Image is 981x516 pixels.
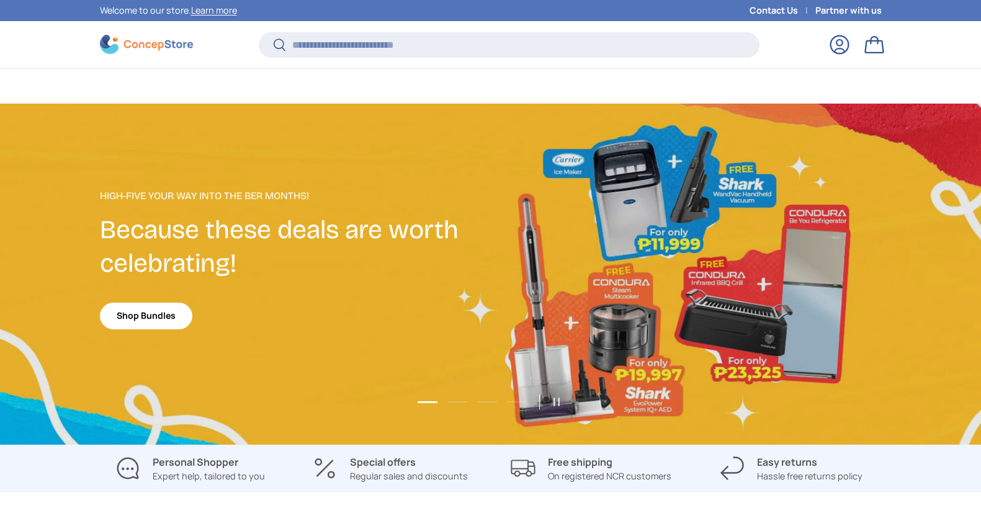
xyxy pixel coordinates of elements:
[100,455,280,483] a: Personal Shopper Expert help, tailored to you
[548,455,612,469] strong: Free shipping
[300,455,481,483] a: Special offers Regular sales and discounts
[100,303,192,329] a: Shop Bundles
[191,4,237,16] a: Learn more
[750,4,815,17] a: Contact Us
[757,455,817,469] strong: Easy returns
[350,455,416,469] strong: Special offers
[815,4,882,17] a: Partner with us
[548,469,671,483] p: On registered NCR customers
[701,455,882,483] a: Easy returns Hassle free returns policy
[100,4,237,17] p: Welcome to our store.
[100,213,491,280] h2: Because these deals are worth celebrating!
[757,469,862,483] p: Hassle free returns policy
[100,189,491,203] p: High-Five Your Way Into the Ber Months!
[153,469,265,483] p: Expert help, tailored to you
[100,35,193,54] img: ConcepStore
[501,455,681,483] a: Free shipping On registered NCR customers
[153,455,238,469] strong: Personal Shopper
[350,469,468,483] p: Regular sales and discounts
